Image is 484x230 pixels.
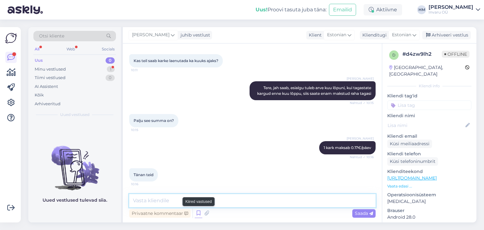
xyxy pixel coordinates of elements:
div: 0 [106,57,115,64]
div: Kõik [35,92,44,98]
div: Proovi tasuta juba täna: [256,6,326,14]
p: Kliendi email [387,133,471,140]
span: 1 kark maksab 0.17€/päev [324,145,371,150]
div: Küsi meiliaadressi [387,140,432,148]
p: Operatsioonisüsteem [387,192,471,198]
span: [PERSON_NAME] [132,32,170,38]
span: 10:15 [131,128,155,132]
div: Kliendi info [387,83,471,89]
div: Privaatne kommentaar [129,209,191,218]
div: All [33,45,41,53]
span: Nähtud ✓ 10:16 [350,155,374,159]
span: 10:11 [131,68,155,72]
span: Estonian [327,32,346,38]
div: Klient [306,32,322,38]
div: Aktiivne [364,4,402,15]
input: Lisa tag [387,101,471,110]
span: Kas teil saab karke laenutada ka kuuks ajaks? [134,58,218,63]
p: Kliendi tag'id [387,93,471,99]
div: Socials [101,45,116,53]
div: HM [417,5,426,14]
span: Palju see summa on? [134,118,174,123]
div: # d4zw9lh2 [402,50,442,58]
span: Saada [355,210,373,216]
small: Kiired vastused [185,199,212,204]
div: Klienditugi [360,32,387,38]
div: [GEOGRAPHIC_DATA], [GEOGRAPHIC_DATA] [389,64,465,78]
div: [PERSON_NAME] [429,5,473,10]
span: d [392,53,395,57]
span: Tere, jah saab, esialgu tuleb arve kuu lõpuni, kui tagastate kargud enne kuu lõppu, siis saate en... [257,85,372,96]
div: juhib vestlust [178,32,210,38]
div: Uus [35,57,43,64]
img: No chats [28,135,121,191]
p: Android 28.0 [387,214,471,221]
p: Vaata edasi ... [387,183,471,189]
span: Estonian [392,32,411,38]
img: Askly Logo [5,32,17,44]
div: Arhiveeri vestlus [422,31,471,39]
a: [URL][DOMAIN_NAME] [387,175,437,181]
button: Emailid [329,4,356,16]
p: Brauser [387,207,471,214]
span: Tänan teid [134,172,153,177]
span: Offline [442,51,470,58]
b: Uus! [256,7,268,13]
div: Tiimi vestlused [35,75,66,81]
span: Uued vestlused [60,112,89,118]
span: [PERSON_NAME] [347,136,374,141]
span: Otsi kliente [39,33,64,39]
span: [PERSON_NAME] [347,76,374,81]
p: Kliendi telefon [387,151,471,157]
div: Arhiveeritud [35,101,60,107]
div: Web [65,45,76,53]
div: Invaru OÜ [429,10,473,15]
a: [PERSON_NAME]Invaru OÜ [429,5,480,15]
span: 10:16 [131,182,155,187]
div: AI Assistent [35,83,58,90]
p: [MEDICAL_DATA] [387,198,471,205]
p: Uued vestlused tulevad siia. [43,197,107,204]
div: 0 [106,75,115,81]
p: Klienditeekond [387,168,471,175]
input: Lisa nimi [388,122,464,129]
div: Küsi telefoninumbrit [387,157,438,166]
span: Nähtud ✓ 10:15 [350,101,374,105]
div: 1 [107,66,115,72]
div: Minu vestlused [35,66,66,72]
p: Kliendi nimi [387,112,471,119]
